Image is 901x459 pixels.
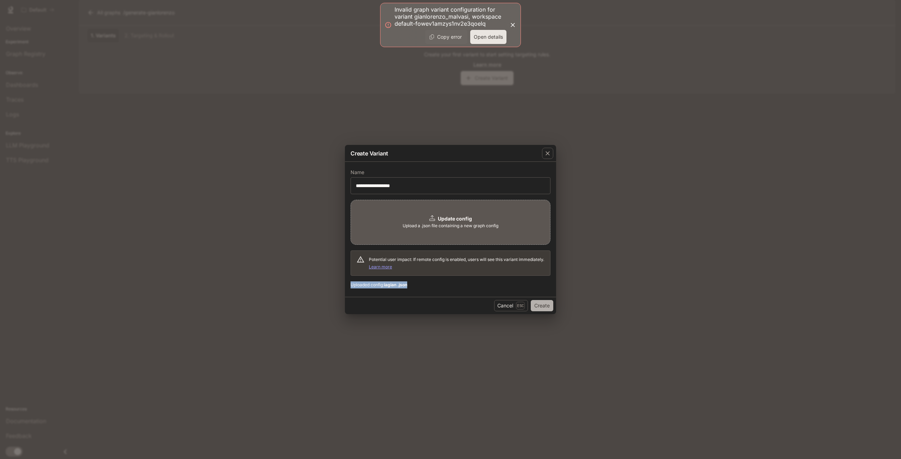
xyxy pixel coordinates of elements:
p: Create Variant [351,149,388,158]
button: Copy error [425,30,467,44]
span: Potential user impact: If remote config is enabled, users will see this variant immediately. [369,257,544,269]
button: Open details [470,30,506,44]
b: iagian .json [384,282,407,287]
p: Name [351,170,364,175]
p: Esc [516,302,525,310]
p: Invalid graph variant configuration for variant gianlorenzo_malvasi, workspace default-fowev1amzy... [395,6,506,27]
button: Create [531,300,553,311]
b: Update config [438,216,472,222]
a: Learn more [369,264,392,269]
span: Uploaded config: [351,281,550,288]
button: CancelEsc [494,300,528,311]
span: Upload a .json file containing a new graph config [403,222,498,229]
